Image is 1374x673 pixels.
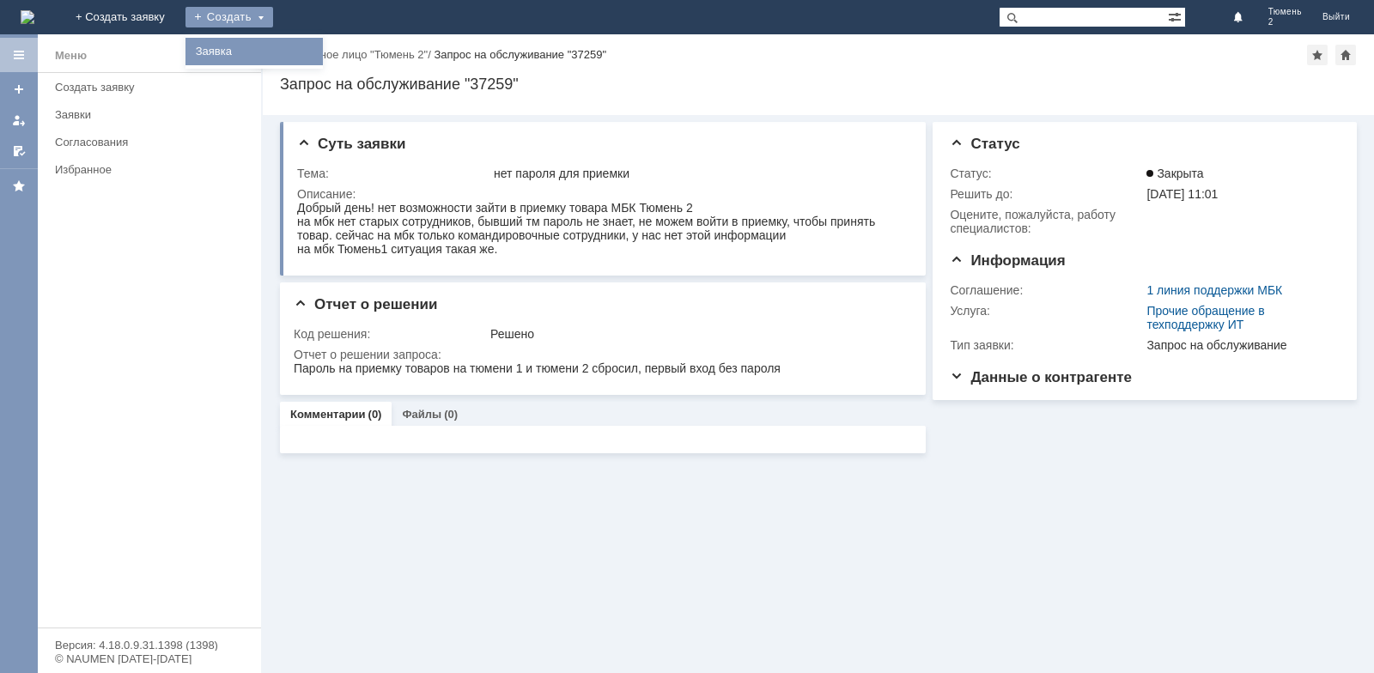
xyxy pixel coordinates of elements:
[490,327,903,341] div: Решено
[368,408,382,421] div: (0)
[950,338,1143,352] div: Тип заявки:
[950,369,1132,385] span: Данные о контрагенте
[950,187,1143,201] div: Решить до:
[297,136,405,152] span: Суть заявки
[1307,45,1328,65] div: Добавить в избранное
[55,163,232,176] div: Избранное
[21,10,34,24] img: logo
[402,408,441,421] a: Файлы
[48,129,258,155] a: Согласования
[48,74,258,100] a: Создать заявку
[294,348,906,361] div: Отчет о решении запроса:
[55,81,251,94] div: Создать заявку
[1146,304,1264,331] a: Прочие обращение в техподдержку ИТ
[1168,8,1185,24] span: Расширенный поиск
[5,76,33,103] a: Создать заявку
[1146,338,1332,352] div: Запрос на обслуживание
[297,167,490,180] div: Тема:
[189,41,319,62] a: Заявка
[55,45,87,66] div: Меню
[1268,17,1302,27] span: 2
[280,48,428,61] a: Контактное лицо "Тюмень 2"
[1146,283,1282,297] a: 1 линия поддержки МБК
[950,136,1019,152] span: Статус
[55,653,244,664] div: © NAUMEN [DATE]-[DATE]
[297,187,906,201] div: Описание:
[950,283,1143,297] div: Соглашение:
[294,327,487,341] div: Код решения:
[55,136,251,149] div: Согласования
[950,304,1143,318] div: Услуга:
[55,108,251,121] div: Заявки
[290,408,366,421] a: Комментарии
[185,7,273,27] div: Создать
[280,76,1357,93] div: Запрос на обслуживание "37259"
[1335,45,1356,65] div: Сделать домашней страницей
[48,101,258,128] a: Заявки
[5,106,33,134] a: Мои заявки
[1268,7,1302,17] span: Тюмень
[5,137,33,165] a: Мои согласования
[1146,187,1218,201] span: [DATE] 11:01
[294,296,437,312] span: Отчет о решении
[434,48,606,61] div: Запрос на обслуживание "37259"
[950,252,1065,269] span: Информация
[494,167,903,180] div: нет пароля для приемки
[55,640,244,651] div: Версия: 4.18.0.9.31.1398 (1398)
[280,48,434,61] div: /
[444,408,458,421] div: (0)
[1146,167,1203,180] span: Закрыта
[950,208,1143,235] div: Oцените, пожалуйста, работу специалистов:
[21,10,34,24] a: Перейти на домашнюю страницу
[950,167,1143,180] div: Статус:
